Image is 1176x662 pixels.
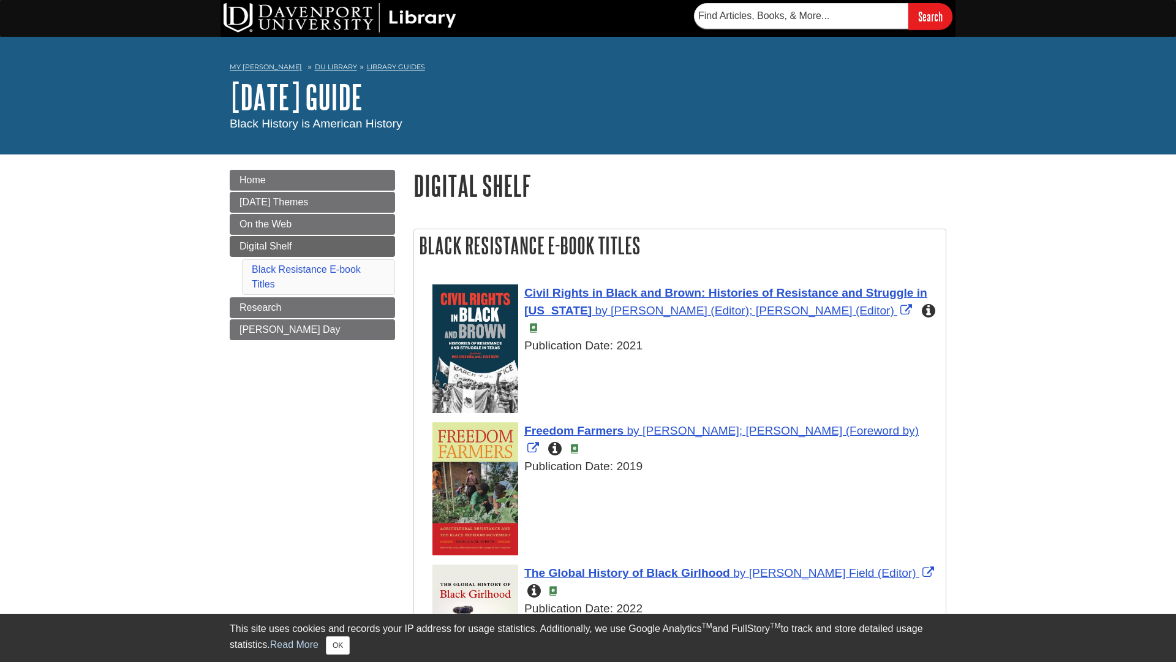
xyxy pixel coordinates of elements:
[230,117,402,130] span: Black History is American History
[524,286,927,317] span: Civil Rights in Black and Brown: Histories of Resistance and Struggle in [US_STATE]
[239,302,281,313] span: Research
[230,170,395,191] a: Home
[367,63,425,71] a: Library Guides
[643,424,919,437] span: [PERSON_NAME]; [PERSON_NAME] (Foreword by)
[749,566,916,579] span: [PERSON_NAME] Field (Editor)
[524,424,624,437] span: Freedom Farmers
[694,3,908,29] input: Find Articles, Books, & More...
[252,264,361,289] a: Black Resistance E-book Titles
[432,284,518,414] img: Cover Art
[770,622,780,630] sup: TM
[733,566,745,579] span: by
[701,622,712,630] sup: TM
[230,297,395,318] a: Research
[413,170,946,201] h1: Digital Shelf
[230,62,302,72] a: My [PERSON_NAME]
[239,324,340,335] span: [PERSON_NAME] Day
[315,63,357,71] a: DU Library
[595,304,608,317] span: by
[570,444,579,454] img: e-Book
[432,600,940,618] div: Publication Date: 2022
[524,424,919,455] a: Link opens in new window
[432,458,940,476] div: Publication Date: 2019
[694,3,952,29] form: Searches DU Library's articles, books, and more
[548,586,558,596] img: e-Book
[230,236,395,257] a: Digital Shelf
[524,286,927,317] a: Link opens in new window
[230,78,363,116] a: [DATE] Guide
[326,636,350,655] button: Close
[230,59,946,78] nav: breadcrumb
[230,192,395,213] a: [DATE] Themes
[224,3,456,32] img: DU Library
[432,337,940,355] div: Publication Date: 2021
[908,3,952,29] input: Search
[524,566,937,579] a: Link opens in new window
[529,323,538,333] img: e-Book
[230,622,946,655] div: This site uses cookies and records your IP address for usage statistics. Additionally, we use Goo...
[230,214,395,235] a: On the Web
[239,175,266,185] span: Home
[414,229,946,262] h2: Black Resistance E-book Titles
[611,304,894,317] span: [PERSON_NAME] (Editor); [PERSON_NAME] (Editor)
[230,319,395,340] a: [PERSON_NAME] Day
[239,241,292,251] span: Digital Shelf
[524,566,730,579] span: The Global History of Black Girlhood
[239,219,292,229] span: On the Web
[270,639,318,650] a: Read More
[627,424,639,437] span: by
[230,170,395,340] div: Guide Page Menu
[432,422,518,555] img: Cover Art
[239,197,308,207] span: [DATE] Themes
